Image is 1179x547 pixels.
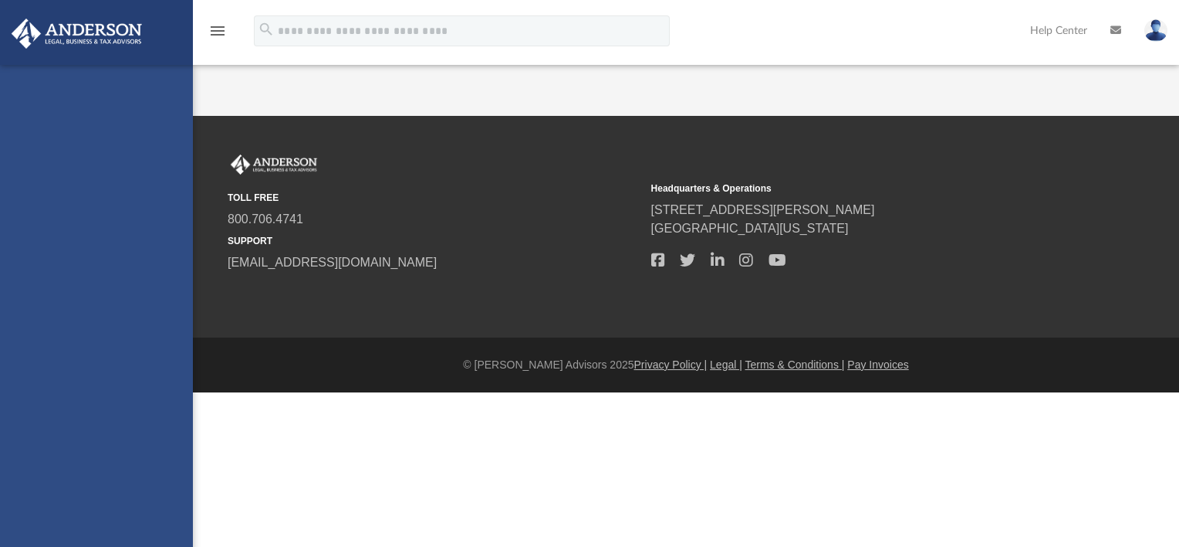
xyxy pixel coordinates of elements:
img: Anderson Advisors Platinum Portal [7,19,147,49]
i: menu [208,22,227,40]
small: SUPPORT [228,234,640,248]
small: TOLL FREE [228,191,640,205]
a: [STREET_ADDRESS][PERSON_NAME] [651,203,875,216]
a: menu [208,29,227,40]
a: [GEOGRAPHIC_DATA][US_STATE] [651,222,849,235]
small: Headquarters & Operations [651,182,1064,195]
a: Legal | [710,358,742,371]
a: 800.706.4741 [228,212,303,226]
i: search [258,21,275,38]
a: Privacy Policy | [634,358,708,371]
img: Anderson Advisors Platinum Portal [228,155,320,175]
img: User Pic [1144,19,1167,42]
a: Terms & Conditions | [745,358,845,371]
a: [EMAIL_ADDRESS][DOMAIN_NAME] [228,256,437,269]
div: © [PERSON_NAME] Advisors 2025 [193,357,1179,373]
a: Pay Invoices [847,358,908,371]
